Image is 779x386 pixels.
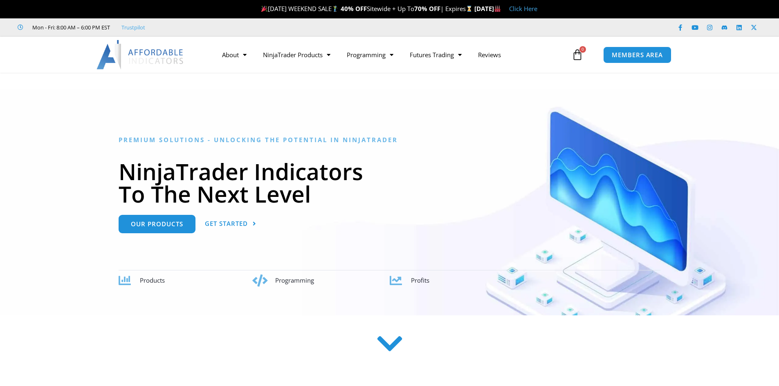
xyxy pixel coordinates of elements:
a: 0 [559,43,595,67]
a: Futures Trading [402,45,470,64]
a: Get Started [205,215,256,233]
span: 0 [579,46,586,53]
a: About [214,45,255,64]
a: Programming [339,45,402,64]
h6: Premium Solutions - Unlocking the Potential in NinjaTrader [119,136,660,144]
span: Get Started [205,221,248,227]
img: LogoAI | Affordable Indicators – NinjaTrader [97,40,184,69]
span: Programming [275,276,314,284]
a: Our Products [119,215,195,233]
span: Mon - Fri: 8:00 AM – 6:00 PM EST [30,22,110,32]
img: 🏌️‍♂️ [332,6,338,12]
img: 🏭 [494,6,501,12]
span: Products [140,276,165,284]
span: Our Products [131,221,183,227]
a: Reviews [470,45,509,64]
a: MEMBERS AREA [603,47,671,63]
a: Trustpilot [121,22,145,32]
strong: [DATE] [474,4,501,13]
a: NinjaTrader Products [255,45,339,64]
a: Click Here [509,4,537,13]
h1: NinjaTrader Indicators To The Next Level [119,160,660,205]
img: 🎉 [261,6,267,12]
nav: Menu [214,45,570,64]
strong: 40% OFF [341,4,367,13]
span: Profits [411,276,429,284]
strong: 70% OFF [414,4,440,13]
span: MEMBERS AREA [612,52,663,58]
span: [DATE] WEEKEND SALE Sitewide + Up To | Expires [259,4,474,13]
img: ⌛ [466,6,472,12]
